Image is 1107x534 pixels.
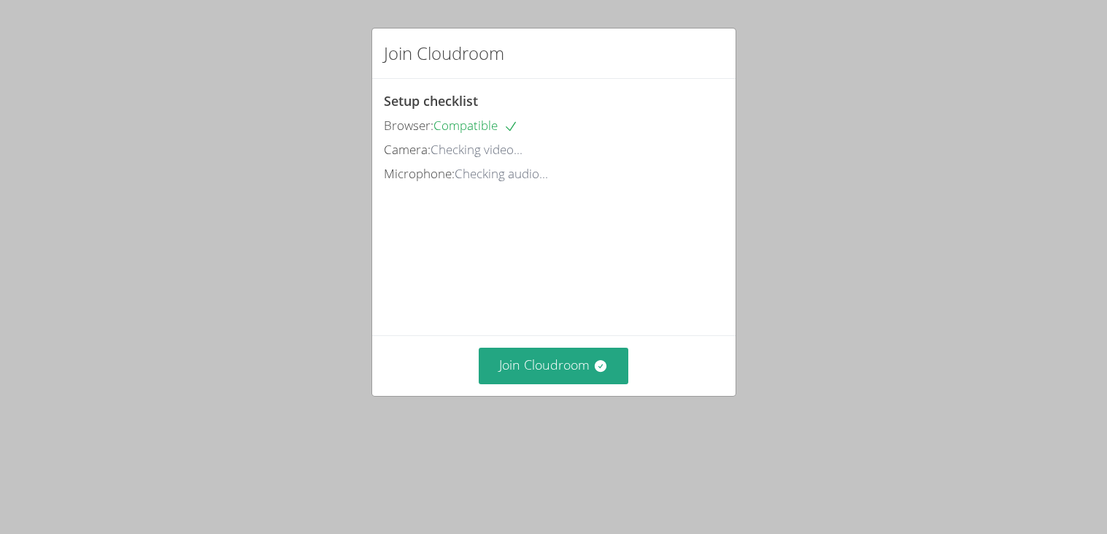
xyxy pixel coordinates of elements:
[455,165,548,182] span: Checking audio...
[384,92,478,110] span: Setup checklist
[384,117,433,134] span: Browser:
[433,117,518,134] span: Compatible
[479,348,628,384] button: Join Cloudroom
[384,40,504,66] h2: Join Cloudroom
[384,141,431,158] span: Camera:
[431,141,522,158] span: Checking video...
[384,165,455,182] span: Microphone:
